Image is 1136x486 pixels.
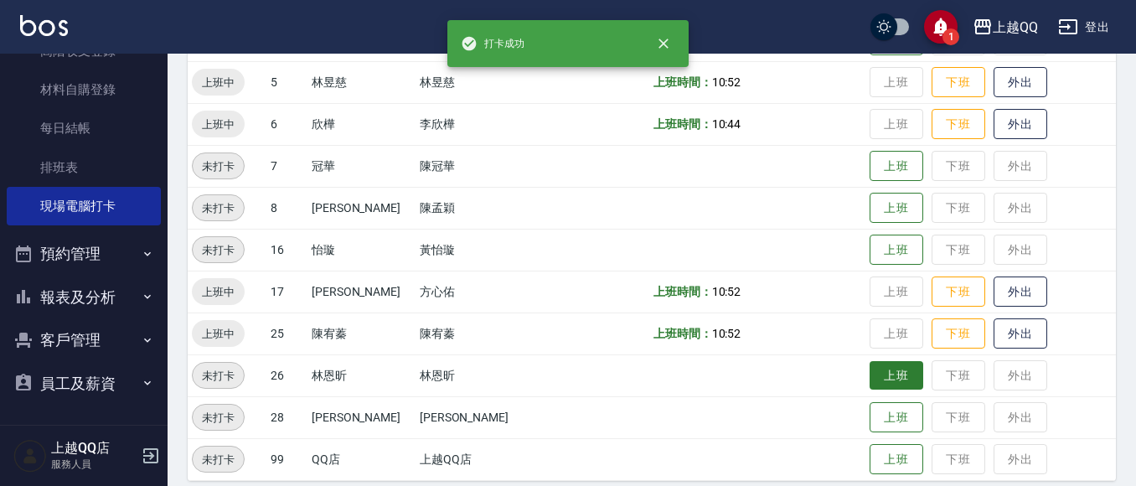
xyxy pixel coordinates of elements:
[870,361,923,390] button: 上班
[266,229,307,271] td: 16
[461,35,524,52] span: 打卡成功
[307,271,416,313] td: [PERSON_NAME]
[266,187,307,229] td: 8
[932,109,985,140] button: 下班
[416,145,541,187] td: 陳冠華
[193,367,244,385] span: 未打卡
[416,229,541,271] td: 黃怡璇
[193,241,244,259] span: 未打卡
[7,362,161,406] button: 員工及薪資
[266,103,307,145] td: 6
[7,187,161,225] a: 現場電腦打卡
[932,67,985,98] button: 下班
[7,232,161,276] button: 預約管理
[924,10,958,44] button: save
[870,402,923,433] button: 上班
[307,187,416,229] td: [PERSON_NAME]
[51,440,137,457] h5: 上越QQ店
[1051,12,1116,43] button: 登出
[653,75,712,89] b: 上班時間：
[192,325,245,343] span: 上班中
[416,354,541,396] td: 林恩昕
[645,25,682,62] button: close
[307,313,416,354] td: 陳宥蓁
[416,271,541,313] td: 方心佑
[192,116,245,133] span: 上班中
[653,285,712,298] b: 上班時間：
[932,318,985,349] button: 下班
[266,438,307,480] td: 99
[192,74,245,91] span: 上班中
[870,151,923,182] button: 上班
[193,451,244,468] span: 未打卡
[932,277,985,308] button: 下班
[307,354,416,396] td: 林恩昕
[416,103,541,145] td: 李欣樺
[416,313,541,354] td: 陳宥蓁
[7,276,161,319] button: 報表及分析
[192,283,245,301] span: 上班中
[994,67,1047,98] button: 外出
[712,327,741,340] span: 10:52
[193,199,244,217] span: 未打卡
[416,187,541,229] td: 陳孟穎
[942,28,959,45] span: 1
[416,438,541,480] td: 上越QQ店
[266,396,307,438] td: 28
[7,109,161,147] a: 每日結帳
[266,145,307,187] td: 7
[653,117,712,131] b: 上班時間：
[266,271,307,313] td: 17
[712,117,741,131] span: 10:44
[653,327,712,340] b: 上班時間：
[193,158,244,175] span: 未打卡
[307,145,416,187] td: 冠華
[307,61,416,103] td: 林昱慈
[307,103,416,145] td: 欣樺
[416,61,541,103] td: 林昱慈
[993,17,1038,38] div: 上越QQ
[307,396,416,438] td: [PERSON_NAME]
[266,354,307,396] td: 26
[994,318,1047,349] button: 外出
[307,438,416,480] td: QQ店
[7,70,161,109] a: 材料自購登錄
[7,318,161,362] button: 客戶管理
[712,285,741,298] span: 10:52
[966,10,1045,44] button: 上越QQ
[266,61,307,103] td: 5
[870,444,923,475] button: 上班
[307,229,416,271] td: 怡璇
[870,235,923,266] button: 上班
[20,15,68,36] img: Logo
[994,277,1047,308] button: 外出
[416,396,541,438] td: [PERSON_NAME]
[712,75,741,89] span: 10:52
[193,409,244,427] span: 未打卡
[266,313,307,354] td: 25
[51,457,137,472] p: 服務人員
[13,439,47,473] img: Person
[7,148,161,187] a: 排班表
[870,193,923,224] button: 上班
[994,109,1047,140] button: 外出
